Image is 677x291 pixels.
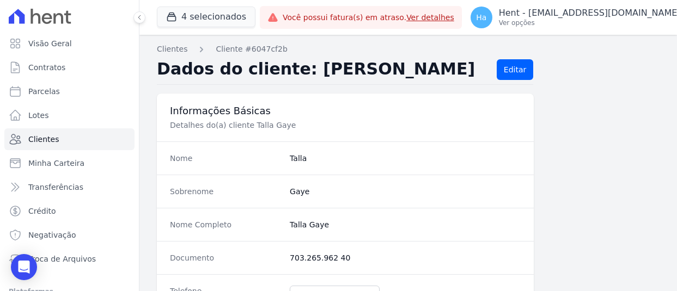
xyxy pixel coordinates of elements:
[28,182,83,193] span: Transferências
[406,13,454,22] a: Ver detalhes
[4,224,135,246] a: Negativação
[157,7,255,27] button: 4 selecionados
[4,200,135,222] a: Crédito
[216,44,287,55] a: Cliente #6047cf2b
[290,153,521,164] dd: Talla
[170,252,281,263] dt: Documento
[28,38,72,49] span: Visão Geral
[170,153,281,164] dt: Nome
[157,44,660,55] nav: Breadcrumb
[28,253,96,264] span: Troca de Arquivos
[290,186,521,197] dd: Gaye
[28,158,84,169] span: Minha Carteira
[290,252,521,263] dd: 703.265.962 40
[497,59,533,80] a: Editar
[283,12,454,23] span: Você possui fatura(s) em atraso.
[4,81,135,102] a: Parcelas
[476,14,486,21] span: Ha
[28,62,65,73] span: Contratos
[4,33,135,54] a: Visão Geral
[290,219,521,230] dd: Talla Gaye
[28,230,76,240] span: Negativação
[4,104,135,126] a: Lotes
[170,104,521,117] h3: Informações Básicas
[4,248,135,270] a: Troca de Arquivos
[28,110,49,121] span: Lotes
[170,219,281,230] dt: Nome Completo
[28,86,60,97] span: Parcelas
[4,128,135,150] a: Clientes
[4,57,135,78] a: Contratos
[28,134,59,145] span: Clientes
[4,176,135,198] a: Transferências
[157,44,187,55] a: Clientes
[11,254,37,280] div: Open Intercom Messenger
[170,120,521,131] p: Detalhes do(a) cliente Talla Gaye
[4,152,135,174] a: Minha Carteira
[157,59,488,80] h2: Dados do cliente: [PERSON_NAME]
[28,206,56,216] span: Crédito
[170,186,281,197] dt: Sobrenome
